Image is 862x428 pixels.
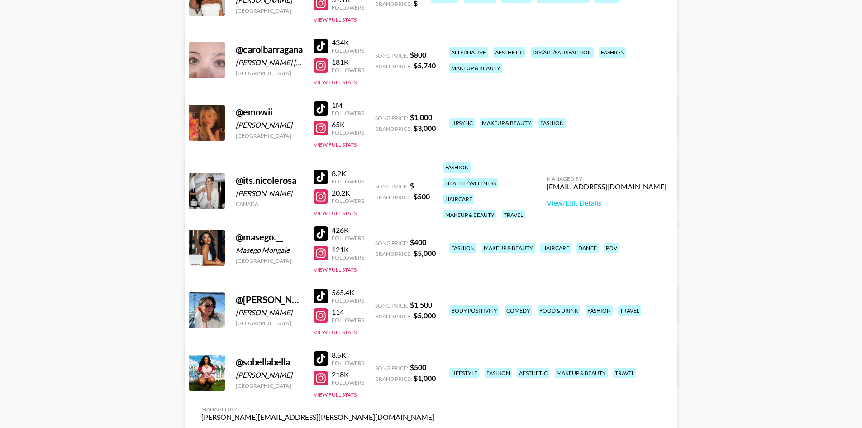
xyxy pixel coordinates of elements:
strong: $ 1,000 [414,374,436,382]
div: @ emowii [236,106,303,118]
div: 65K [332,120,364,129]
div: Followers [332,129,364,136]
div: Followers [332,254,364,261]
div: travel [618,305,641,316]
span: Brand Price: [375,194,412,201]
button: View Full Stats [314,266,357,273]
div: Followers [332,235,364,241]
div: makeup & beauty [449,63,502,73]
strong: $ 5,740 [414,61,436,70]
div: [GEOGRAPHIC_DATA] [236,132,303,139]
a: View/Edit Details [547,198,667,207]
span: Song Price: [375,302,408,309]
div: lipsync [449,118,475,128]
strong: $ [410,181,414,190]
button: View Full Stats [314,329,357,336]
div: aesthetic [493,47,525,58]
div: Followers [332,178,364,185]
div: fashion [538,118,566,128]
div: fashion [449,243,476,253]
div: [GEOGRAPHIC_DATA] [236,70,303,77]
div: travel [502,210,525,220]
div: 8.5K [332,351,364,360]
strong: $ 500 [410,363,426,371]
div: 181K [332,58,364,67]
div: Followers [332,360,364,366]
div: 20.2K [332,188,364,197]
span: Song Price: [375,183,408,190]
div: [PERSON_NAME][EMAIL_ADDRESS][PERSON_NAME][DOMAIN_NAME] [201,413,434,422]
div: 218K [332,370,364,379]
div: body positivity [449,305,499,316]
span: Song Price: [375,365,408,371]
div: Followers [332,197,364,204]
div: alternative [449,47,488,58]
div: @ sobellabella [236,356,303,368]
span: Brand Price: [375,250,412,257]
div: aesthetic [517,368,549,378]
button: View Full Stats [314,79,357,86]
span: Brand Price: [375,0,412,7]
div: @ [PERSON_NAME].mackenzlee [236,294,303,305]
div: 8.2K [332,169,364,178]
div: Followers [332,47,364,54]
div: makeup & beauty [443,210,496,220]
span: Brand Price: [375,63,412,70]
strong: $ 400 [410,238,426,246]
div: Followers [332,110,364,116]
strong: $ 500 [414,192,430,201]
strong: $ 1,000 [410,113,432,121]
div: 121K [332,245,364,254]
div: Masego Mongale [236,245,303,255]
span: Brand Price: [375,375,412,382]
div: Followers [332,67,364,73]
div: health / wellness [443,178,498,188]
div: Followers [332,297,364,304]
div: Followers [332,4,364,11]
div: @ its.nicolerosa [236,175,303,186]
div: @ masego.__ [236,231,303,243]
div: Managed By [201,406,434,413]
div: haircare [540,243,571,253]
div: [GEOGRAPHIC_DATA] [236,257,303,264]
div: travel [613,368,636,378]
div: 114 [332,308,364,317]
div: Followers [332,379,364,386]
div: [GEOGRAPHIC_DATA] [236,320,303,327]
span: Song Price: [375,52,408,59]
div: [GEOGRAPHIC_DATA] [236,7,303,14]
strong: $ 3,000 [414,124,436,132]
div: makeup & beauty [482,243,535,253]
div: diy/art/satisfaction [531,47,594,58]
strong: $ 1,500 [410,300,432,309]
button: View Full Stats [314,16,357,23]
strong: $ 800 [410,50,426,59]
button: View Full Stats [314,391,357,398]
div: pov [604,243,619,253]
div: [GEOGRAPHIC_DATA] [236,382,303,389]
div: [EMAIL_ADDRESS][DOMAIN_NAME] [547,182,667,191]
span: Brand Price: [375,125,412,132]
strong: $ 5,000 [414,311,436,320]
div: Followers [332,317,364,323]
button: View Full Stats [314,210,357,216]
span: Song Price: [375,115,408,121]
div: fashion [599,47,626,58]
div: [PERSON_NAME] [236,189,303,198]
div: [PERSON_NAME] [236,120,303,130]
div: comedy [505,305,532,316]
div: 1M [332,101,364,110]
div: 434K [332,38,364,47]
div: 565.4K [332,288,364,297]
div: [PERSON_NAME] [236,308,303,317]
button: View Full Stats [314,141,357,148]
div: fashion [443,162,471,173]
div: [PERSON_NAME] [236,370,303,380]
div: @ carolbarragana [236,44,303,55]
div: food & drink [538,305,580,316]
div: haircare [443,194,474,204]
div: dance [576,243,599,253]
div: fashion [485,368,512,378]
span: Brand Price: [375,313,412,320]
div: lifestyle [449,368,479,378]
